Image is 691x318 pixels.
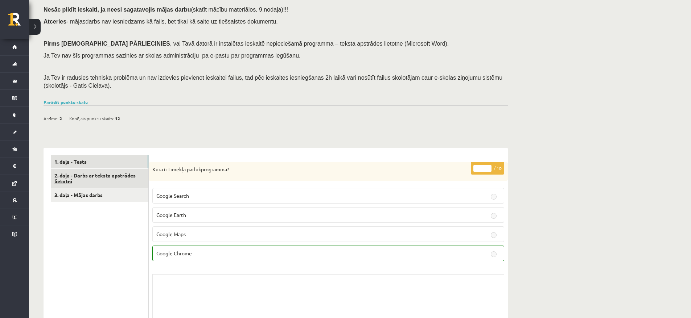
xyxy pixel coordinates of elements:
span: - mājasdarbs nav iesniedzams kā fails, bet tikai kā saite uz tiešsaistes dokumentu. [44,18,278,25]
a: 3. daļa - Mājas darbs [51,188,148,202]
span: 12 [115,113,120,124]
p: / 1p [471,162,504,175]
span: Google Chrome [156,250,192,256]
span: , vai Tavā datorā ir instalētas ieskaitē nepieciešamā programma – teksta apstrādes lietotne (Micr... [170,41,449,47]
a: 1. daļa - Tests [51,155,148,168]
span: Atzīme: [44,113,58,124]
p: Kura ir tīmekļa pārlūkprogramma? [152,166,468,173]
span: 2 [59,113,62,124]
span: Ja Tev nav šīs programmas sazinies ar skolas administrāciju pa e-pastu par programmas iegūšanu. [44,53,300,59]
span: Google Maps [156,231,186,237]
input: Google Chrome [491,251,497,257]
span: Google Search [156,192,189,199]
input: Google Maps [491,232,497,238]
span: Ja Tev ir radusies tehniska problēma un nav izdevies pievienot ieskaitei failus, tad pēc ieskaite... [44,75,502,89]
span: (skatīt mācību materiālos, 9.nodaļa)!!! [191,7,288,13]
input: Google Earth [491,213,497,219]
a: Parādīt punktu skalu [44,99,88,105]
input: Google Search [491,194,497,200]
a: Rīgas 1. Tālmācības vidusskola [8,13,29,31]
span: Nesāc pildīt ieskaiti, ja neesi sagatavojis mājas darbu [44,7,191,13]
a: 2. daļa - Darbs ar teksta apstrādes lietotni [51,169,148,188]
b: Atceries [44,18,66,25]
span: Kopējais punktu skaits: [69,113,114,124]
span: Pirms [DEMOGRAPHIC_DATA] PĀRLIECINIES [44,41,170,47]
span: Google Earth [156,212,186,218]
